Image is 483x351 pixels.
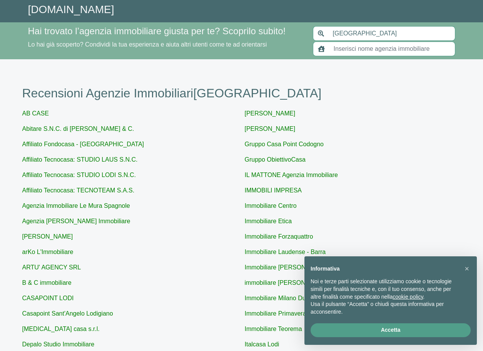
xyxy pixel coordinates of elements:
a: Gruppo ObiettivoCasa [245,156,306,163]
a: Affiliato Tecnocasa: TECNOTEAM S.A.S. [22,187,135,194]
a: cookie policy - il link si apre in una nuova scheda [393,294,423,300]
a: Italcasa Lodi [245,341,279,348]
a: [PERSON_NAME] [245,125,296,132]
button: Accetta [311,323,471,337]
a: Casapoint Sant'Angelo Lodigiano [22,310,113,317]
p: Usa il pulsante “Accetta” o chiudi questa informativa per acconsentire. [311,301,458,316]
p: Noi e terze parti selezionate utilizziamo cookie o tecnologie simili per finalità tecniche e, con... [311,278,458,301]
a: [PERSON_NAME] [22,233,73,240]
a: Affiliato Tecnocasa: STUDIO LODI S.N.C. [22,172,136,178]
input: Inserisci nome agenzia immobiliare [329,42,455,56]
a: Immobiliare [PERSON_NAME] [245,264,329,271]
a: [DOMAIN_NAME] [28,3,114,15]
h1: Recensioni Agenzie Immobiliari [GEOGRAPHIC_DATA] [22,86,461,100]
input: Inserisci area di ricerca (Comune o Provincia) [328,26,455,41]
a: immobiliare [PERSON_NAME] [245,279,329,286]
span: × [465,264,469,273]
a: Abitare S.N.C. di [PERSON_NAME] & C. [22,125,134,132]
a: Immobiliare Primavera srl [245,310,314,317]
a: Depalo Studio Immobiliare [22,341,95,348]
a: Immobiliare Forzaquattro [245,233,313,240]
a: Agenzia Immobiliare Le Mura Spagnole [22,202,130,209]
a: Immobiliare Laudense - Barra [245,249,326,255]
a: ARTU' AGENCY SRL [22,264,81,271]
a: [MEDICAL_DATA] casa s.r.l. [22,326,100,332]
a: [PERSON_NAME] [245,110,296,117]
a: Affiliato Fondocasa - [GEOGRAPHIC_DATA] [22,141,144,147]
a: CASAPOINT LODI [22,295,74,301]
a: Affiliato Tecnocasa: STUDIO LAUS S.N.C. [22,156,138,163]
a: Immobiliare Centro [245,202,297,209]
p: Lo hai già scoperto? Condividi la tua esperienza e aiuta altri utenti come te ad orientarsi [28,40,304,49]
a: IMMOBILI IMPRESA [245,187,302,194]
h4: Hai trovato l’agenzia immobiliare giusta per te? Scoprilo subito! [28,26,304,37]
a: B & C immobiliare [22,279,72,286]
button: Chiudi questa informativa [461,262,473,275]
h2: Informativa [311,266,458,272]
a: Immobiliare Etica [245,218,292,224]
a: Gruppo Casa Point Codogno [245,141,324,147]
a: Agenzia [PERSON_NAME] Immobiliare [22,218,130,224]
a: Immobiliare Teorema [245,326,302,332]
a: Immobiliare Milano Due S.A.S. [245,295,329,301]
a: IL MATTONE Agenzia Immobiliare [245,172,338,178]
a: arKo L'Immobiliare [22,249,74,255]
a: AB CASE [22,110,49,117]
